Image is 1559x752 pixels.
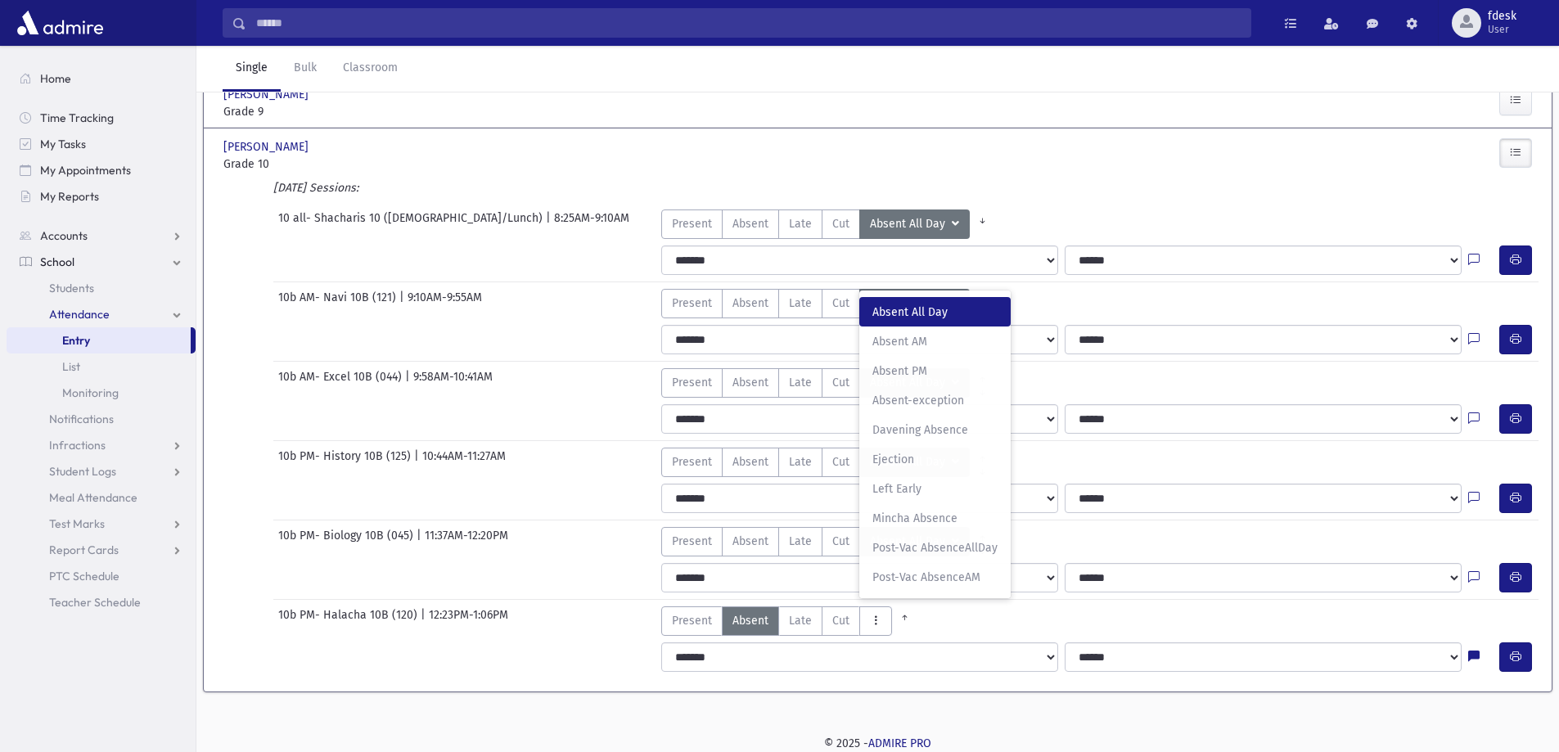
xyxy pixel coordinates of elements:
[789,374,812,391] span: Late
[872,304,998,321] span: Absent All Day
[7,353,196,380] a: List
[223,86,312,103] span: [PERSON_NAME]
[7,131,196,157] a: My Tasks
[62,385,119,400] span: Monitoring
[732,295,768,312] span: Absent
[49,516,105,531] span: Test Marks
[40,254,74,269] span: School
[872,362,998,380] span: Absent PM
[7,589,196,615] a: Teacher Schedule
[40,71,71,86] span: Home
[408,289,482,318] span: 9:10AM-9:55AM
[414,448,422,477] span: |
[278,289,399,318] span: 10b AM- Navi 10B (121)
[223,735,1533,752] div: © 2025 -
[661,527,995,556] div: AttTypes
[399,289,408,318] span: |
[425,527,508,556] span: 11:37AM-12:20PM
[832,612,849,629] span: Cut
[732,612,768,629] span: Absent
[49,307,110,322] span: Attendance
[223,46,281,92] a: Single
[661,448,995,477] div: AttTypes
[672,374,712,391] span: Present
[7,223,196,249] a: Accounts
[40,137,86,151] span: My Tasks
[661,289,995,318] div: AttTypes
[223,155,428,173] span: Grade 10
[281,46,330,92] a: Bulk
[7,65,196,92] a: Home
[223,103,428,120] span: Grade 9
[49,412,114,426] span: Notifications
[7,458,196,484] a: Student Logs
[789,533,812,550] span: Late
[7,183,196,209] a: My Reports
[7,432,196,458] a: Infractions
[7,484,196,511] a: Meal Attendance
[872,451,998,468] span: Ejection
[278,448,414,477] span: 10b PM- History 10B (125)
[49,543,119,557] span: Report Cards
[732,215,768,232] span: Absent
[49,464,116,479] span: Student Logs
[7,105,196,131] a: Time Tracking
[7,380,196,406] a: Monitoring
[859,209,970,239] button: Absent All Day
[7,249,196,275] a: School
[13,7,107,39] img: AdmirePro
[872,480,998,498] span: Left Early
[872,392,998,409] span: Absent-exception
[405,368,413,398] span: |
[832,533,849,550] span: Cut
[273,181,358,195] i: [DATE] Sessions:
[422,448,506,477] span: 10:44AM-11:27AM
[62,333,90,348] span: Entry
[789,295,812,312] span: Late
[62,359,80,374] span: List
[872,333,998,350] span: Absent AM
[1488,10,1516,23] span: fdesk
[789,453,812,471] span: Late
[732,453,768,471] span: Absent
[872,421,998,439] span: Davening Absence
[49,281,94,295] span: Students
[429,606,508,636] span: 12:23PM-1:06PM
[278,527,417,556] span: 10b PM- Biology 10B (045)
[789,215,812,232] span: Late
[870,215,948,233] span: Absent All Day
[661,209,995,239] div: AttTypes
[672,612,712,629] span: Present
[7,563,196,589] a: PTC Schedule
[732,533,768,550] span: Absent
[421,606,429,636] span: |
[413,368,493,398] span: 9:58AM-10:41AM
[872,569,998,586] span: Post-Vac AbsenceAM
[246,8,1250,38] input: Search
[278,368,405,398] span: 10b AM- Excel 10B (044)
[7,275,196,301] a: Students
[661,606,917,636] div: AttTypes
[7,511,196,537] a: Test Marks
[832,295,849,312] span: Cut
[872,539,998,556] span: Post-Vac AbsenceAllDay
[661,368,995,398] div: AttTypes
[859,289,970,318] button: Absent All Day
[672,215,712,232] span: Present
[1488,23,1516,36] span: User
[40,228,88,243] span: Accounts
[49,595,141,610] span: Teacher Schedule
[872,510,998,527] span: Mincha Absence
[789,612,812,629] span: Late
[832,215,849,232] span: Cut
[672,295,712,312] span: Present
[832,453,849,471] span: Cut
[7,157,196,183] a: My Appointments
[49,490,137,505] span: Meal Attendance
[49,569,119,583] span: PTC Schedule
[417,527,425,556] span: |
[7,327,191,353] a: Entry
[7,301,196,327] a: Attendance
[40,189,99,204] span: My Reports
[546,209,554,239] span: |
